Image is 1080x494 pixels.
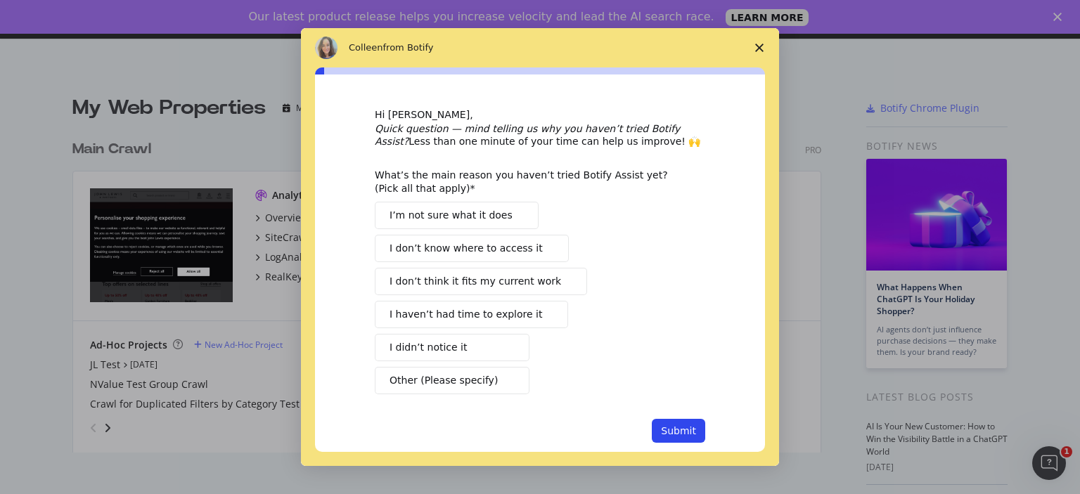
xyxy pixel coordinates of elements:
[390,373,498,388] span: Other (Please specify)
[375,268,587,295] button: I don’t think it fits my current work
[375,235,569,262] button: I don’t know where to access it
[375,108,705,122] div: Hi [PERSON_NAME],
[390,340,467,355] span: I didn’t notice it
[740,28,779,67] span: Close survey
[1053,13,1067,21] div: Close
[390,307,542,322] span: I haven’t had time to explore it
[375,122,705,148] div: Less than one minute of your time can help us improve! 🙌
[375,334,529,361] button: I didn’t notice it
[390,274,561,289] span: I don’t think it fits my current work
[375,123,680,147] i: Quick question — mind telling us why you haven’t tried Botify Assist?
[249,10,714,24] div: Our latest product release helps you increase velocity and lead the AI search race.
[390,208,513,223] span: I’m not sure what it does
[726,9,809,26] a: LEARN MORE
[349,42,383,53] span: Colleen
[652,419,705,443] button: Submit
[383,42,434,53] span: from Botify
[375,202,539,229] button: I’m not sure what it does
[390,241,543,256] span: I don’t know where to access it
[375,169,684,194] div: What’s the main reason you haven’t tried Botify Assist yet? (Pick all that apply)
[375,367,529,394] button: Other (Please specify)
[375,301,568,328] button: I haven’t had time to explore it
[315,37,337,59] img: Profile image for Colleen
